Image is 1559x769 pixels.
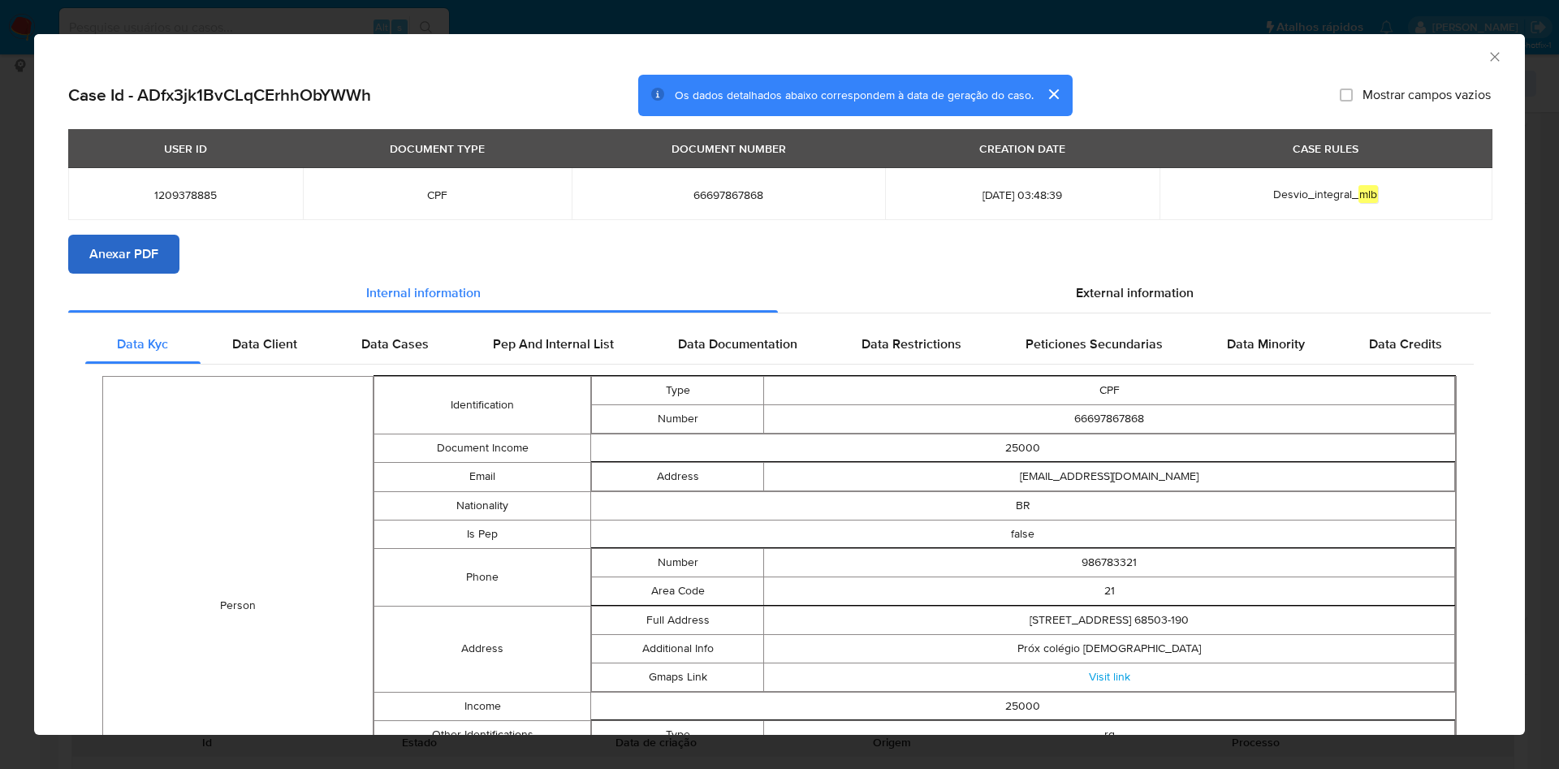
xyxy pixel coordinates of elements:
[1363,87,1491,103] span: Mostrar campos vazios
[1283,135,1368,162] div: CASE RULES
[970,135,1075,162] div: CREATION DATE
[590,520,1455,548] td: false
[89,236,158,272] span: Anexar PDF
[366,283,481,302] span: Internal information
[1273,185,1378,203] span: Desvio_integral_
[374,491,590,520] td: Nationality
[68,235,179,274] button: Anexar PDF
[154,135,217,162] div: USER ID
[591,634,764,663] td: Additional Info
[493,335,614,353] span: Pep And Internal List
[374,434,590,462] td: Document Income
[591,577,764,605] td: Area Code
[1026,335,1163,353] span: Peticiones Secundarias
[764,577,1455,605] td: 21
[764,548,1455,577] td: 986783321
[88,188,283,202] span: 1209378885
[764,606,1455,634] td: [STREET_ADDRESS] 68503-190
[374,462,590,491] td: Email
[591,404,764,433] td: Number
[764,404,1455,433] td: 66697867868
[591,188,866,202] span: 66697867868
[862,335,961,353] span: Data Restrictions
[764,376,1455,404] td: CPF
[68,274,1491,313] div: Detailed info
[764,720,1455,749] td: rg
[1358,185,1378,203] em: mlb
[591,376,764,404] td: Type
[374,548,590,606] td: Phone
[34,34,1525,735] div: closure-recommendation-modal
[764,462,1455,490] td: [EMAIL_ADDRESS][DOMAIN_NAME]
[374,520,590,548] td: Is Pep
[361,335,429,353] span: Data Cases
[380,135,494,162] div: DOCUMENT TYPE
[1034,75,1073,114] button: cerrar
[591,663,764,691] td: Gmaps Link
[1369,335,1442,353] span: Data Credits
[1076,283,1194,302] span: External information
[591,462,764,490] td: Address
[117,335,168,353] span: Data Kyc
[590,434,1455,462] td: 25000
[374,720,590,750] td: Other Identifications
[1089,668,1130,685] a: Visit link
[590,491,1455,520] td: BR
[322,188,552,202] span: CPF
[591,720,764,749] td: Type
[1487,49,1501,63] button: Fechar a janela
[374,606,590,692] td: Address
[374,692,590,720] td: Income
[232,335,297,353] span: Data Client
[591,606,764,634] td: Full Address
[1340,89,1353,102] input: Mostrar campos vazios
[662,135,796,162] div: DOCUMENT NUMBER
[678,335,797,353] span: Data Documentation
[764,634,1455,663] td: Próx colégio [DEMOGRAPHIC_DATA]
[590,692,1455,720] td: 25000
[675,87,1034,103] span: Os dados detalhados abaixo correspondem à data de geração do caso.
[85,325,1474,364] div: Detailed internal info
[905,188,1140,202] span: [DATE] 03:48:39
[1227,335,1305,353] span: Data Minority
[591,548,764,577] td: Number
[68,84,371,106] h2: Case Id - ADfx3jk1BvCLqCErhhObYWWh
[374,376,590,434] td: Identification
